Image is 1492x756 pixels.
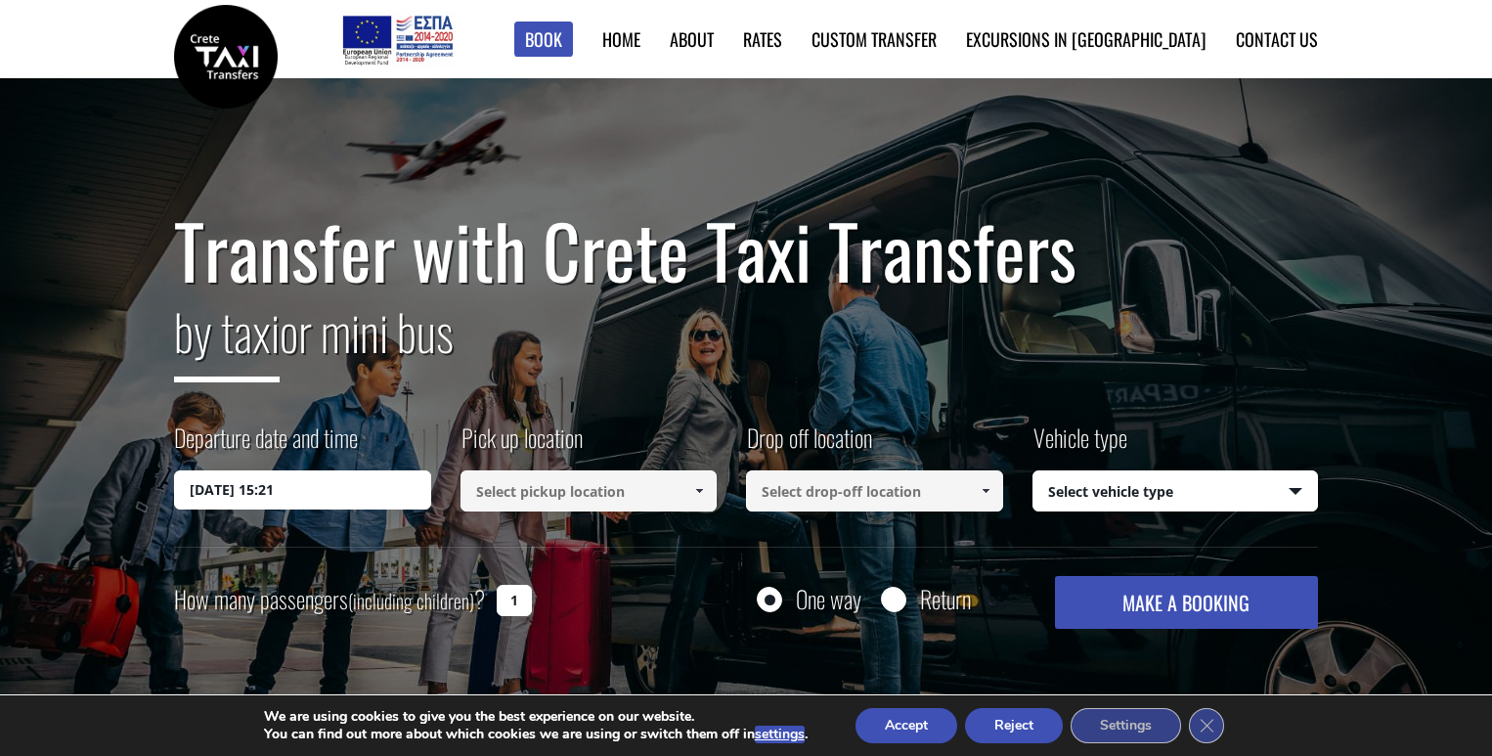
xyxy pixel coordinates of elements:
a: About [670,26,714,52]
label: Pick up location [461,421,583,470]
label: Vehicle type [1032,421,1127,470]
h1: Transfer with Crete Taxi Transfers [174,209,1318,291]
p: We are using cookies to give you the best experience on our website. [264,708,808,726]
img: e-bannersEUERDF180X90.jpg [339,10,456,68]
button: settings [755,726,805,743]
span: Select vehicle type [1033,471,1318,512]
button: Close GDPR Cookie Banner [1189,708,1224,743]
a: Show All Items [969,470,1001,511]
span: by taxi [174,294,280,382]
a: Show All Items [683,470,716,511]
input: Select drop-off location [746,470,1003,511]
input: Select pickup location [461,470,718,511]
h2: or mini bus [174,291,1318,397]
p: You can find out more about which cookies we are using or switch them off in . [264,726,808,743]
button: Settings [1071,708,1181,743]
a: Contact us [1236,26,1318,52]
button: Accept [856,708,957,743]
a: Excursions in [GEOGRAPHIC_DATA] [966,26,1207,52]
small: (including children) [348,586,474,615]
label: One way [796,587,861,611]
button: Reject [965,708,1063,743]
label: Departure date and time [174,421,358,470]
button: MAKE A BOOKING [1055,576,1318,629]
a: Book [514,22,573,58]
label: How many passengers ? [174,576,485,624]
img: Crete Taxi Transfers | Safe Taxi Transfer Services from to Heraklion Airport, Chania Airport, Ret... [174,5,278,109]
a: Rates [743,26,782,52]
a: Custom Transfer [812,26,937,52]
label: Return [920,587,971,611]
a: Home [602,26,640,52]
label: Drop off location [746,421,872,470]
a: Crete Taxi Transfers | Safe Taxi Transfer Services from to Heraklion Airport, Chania Airport, Ret... [174,44,278,65]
